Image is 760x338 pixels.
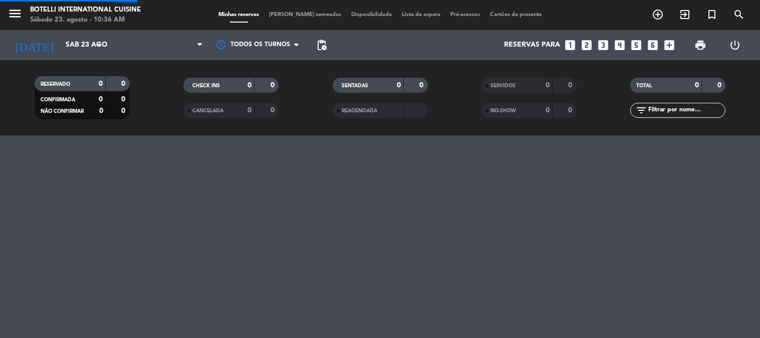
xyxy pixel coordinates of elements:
[695,82,699,89] strong: 0
[121,80,127,87] strong: 0
[264,12,346,18] span: [PERSON_NAME] semeadas
[490,108,516,113] span: NO-SHOW
[342,108,377,113] span: REAGENDADA
[580,39,593,52] i: looks_two
[663,39,676,52] i: add_box
[504,41,560,49] span: Reservas para
[397,12,445,18] span: Lista de espera
[397,82,401,89] strong: 0
[8,34,61,56] i: [DATE]
[8,6,23,25] button: menu
[679,9,691,21] i: exit_to_app
[192,108,223,113] span: CANCELADA
[564,39,577,52] i: looks_one
[647,105,725,116] input: Filtrar por nome...
[99,96,103,103] strong: 0
[30,5,141,15] div: Botelli International Cuisine
[271,82,277,89] strong: 0
[30,15,141,25] div: Sábado 23. agosto - 10:36 AM
[490,83,516,88] span: SERVIDOS
[41,82,70,87] span: RESERVADO
[485,12,547,18] span: Cartões de presente
[445,12,485,18] span: Pré-acessos
[694,39,706,51] span: print
[93,39,105,51] i: arrow_drop_down
[546,82,550,89] strong: 0
[636,83,652,88] span: TOTAL
[316,39,328,51] span: pending_actions
[342,83,368,88] span: SENTADAS
[546,107,550,114] strong: 0
[213,12,264,18] span: Minhas reservas
[652,9,664,21] i: add_circle_outline
[568,82,574,89] strong: 0
[41,97,75,102] span: CONFIRMADA
[8,6,23,21] i: menu
[717,82,723,89] strong: 0
[41,109,84,114] span: NÃO CONFIRMAR
[346,12,397,18] span: Disponibilidade
[568,107,574,114] strong: 0
[99,107,103,114] strong: 0
[706,9,718,21] i: turned_in_not
[729,39,741,51] i: power_settings_new
[613,39,626,52] i: looks_4
[121,107,127,114] strong: 0
[247,107,251,114] strong: 0
[271,107,277,114] strong: 0
[99,80,103,87] strong: 0
[718,30,752,60] div: LOG OUT
[597,39,610,52] i: looks_3
[192,83,220,88] span: CHECK INS
[635,104,647,116] i: filter_list
[419,82,425,89] strong: 0
[646,39,659,52] i: looks_6
[121,96,127,103] strong: 0
[630,39,643,52] i: looks_5
[247,82,251,89] strong: 0
[733,9,745,21] i: search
